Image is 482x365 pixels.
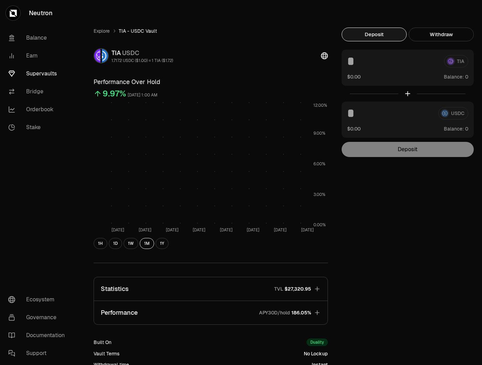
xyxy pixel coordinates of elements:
[307,338,328,346] div: Duality
[285,285,311,292] span: $27,320.95
[313,131,325,136] tspan: 9.00%
[140,238,154,249] button: 1M
[291,309,311,316] span: 186.05%
[301,227,314,233] tspan: [DATE]
[101,284,129,294] p: Statistics
[94,339,111,346] div: Built On
[139,227,151,233] tspan: [DATE]
[304,350,328,357] div: No Lockup
[103,88,126,99] div: 9.97%
[3,83,74,101] a: Bridge
[274,285,283,292] p: TVL
[94,28,110,34] a: Explore
[313,103,327,108] tspan: 12.00%
[3,291,74,309] a: Ecosystem
[101,308,138,317] p: Performance
[259,309,290,316] p: APY30D/hold
[94,301,328,324] button: PerformanceAPY30D/hold186.05%
[3,309,74,326] a: Governance
[247,227,259,233] tspan: [DATE]
[3,101,74,118] a: Orderbook
[3,47,74,65] a: Earn
[313,222,326,228] tspan: 0.00%
[193,227,205,233] tspan: [DATE]
[94,277,328,301] button: StatisticsTVL$27,320.95
[122,49,139,57] span: USDC
[156,238,169,249] button: 1Y
[313,161,325,167] tspan: 6.00%
[274,227,287,233] tspan: [DATE]
[409,28,474,41] button: Withdraw
[3,29,74,47] a: Balance
[119,28,157,34] span: TIA - USDC Vault
[111,58,173,63] div: 1.7172 USDC ($1.00) = 1 TIA ($1.72)
[94,49,100,63] img: TIA Logo
[94,77,328,87] h3: Performance Over Hold
[102,49,108,63] img: USDC Logo
[444,73,464,80] span: Balance:
[94,28,328,34] nav: breadcrumb
[124,238,138,249] button: 1W
[109,238,122,249] button: 1D
[3,326,74,344] a: Documentation
[3,118,74,136] a: Stake
[111,48,173,58] div: TIA
[444,125,464,132] span: Balance:
[94,350,119,357] div: Vault Terms
[342,28,407,41] button: Deposit
[3,344,74,362] a: Support
[111,227,124,233] tspan: [DATE]
[347,125,361,132] button: $0.00
[166,227,179,233] tspan: [DATE]
[94,238,107,249] button: 1H
[220,227,233,233] tspan: [DATE]
[3,65,74,83] a: Supervaults
[347,73,361,80] button: $0.00
[128,91,158,99] div: [DATE] 1:00 AM
[313,192,325,197] tspan: 3.00%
